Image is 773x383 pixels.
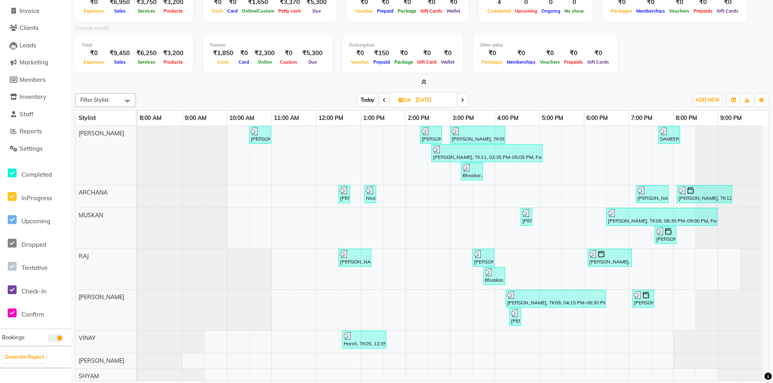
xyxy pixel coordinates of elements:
div: SAMEER JI, TK14, 07:40 PM-08:10 PM, Hair Cut - Hair Cut - (Men) [659,127,679,143]
span: Sat [396,97,413,103]
span: No show [562,8,586,14]
span: Inventory [19,93,46,101]
div: [PERSON_NAME], TK12, 07:35 PM-08:05 PM, Threading - Side Lock - (Women),Threading - Chin - (Women) [655,227,676,243]
div: ₹0 [278,49,299,58]
a: Marketing [2,58,69,67]
span: Prepaids [562,59,585,65]
a: 2:00 PM [406,112,431,124]
span: Cash [215,59,231,65]
span: Packages [609,8,634,14]
button: Generate Report [3,351,46,363]
div: ₹0 [439,49,456,58]
span: Marketing [19,58,48,66]
div: ₹0 [562,49,585,58]
a: 1:00 PM [361,112,387,124]
div: Total [82,42,187,49]
div: [PERSON_NAME], TK02, 12:30 PM-12:45 PM, Threading - Upper Lips - (Women) [339,186,349,202]
span: VINAY [79,334,96,342]
div: ₹0 [538,49,562,58]
div: Nivea, TK04, 01:05 PM-01:20 PM, Wash - Regular - (Women) [365,186,375,202]
span: Reports [19,127,42,135]
a: 9:00 AM [183,112,209,124]
div: Bhaskar, TK07, 03:45 PM-04:15 PM, Hair Cut - Hair Cut - (Men) [484,268,504,284]
span: Prepaid [375,8,396,14]
span: Petty cash [276,8,303,14]
div: ₹5,300 [299,49,326,58]
a: Inventory [2,92,69,102]
a: Clients [2,24,69,33]
div: ₹0 [237,49,251,58]
div: Bhaskar, TK07, 03:15 PM-03:45 PM, [PERSON_NAME] & Shave - Shave - (Men) [462,164,482,179]
span: Services [136,8,157,14]
span: Card [225,8,240,14]
span: Upcoming [513,8,539,14]
div: Finance [210,42,326,49]
span: Upcoming [22,217,50,225]
span: Sales [112,8,128,14]
span: ARCHANA [79,189,108,196]
span: ADD NEW [695,97,719,103]
span: Products [161,8,185,14]
span: Voucher [349,59,371,65]
span: Staff [19,110,33,118]
input: 2025-08-30 [413,94,454,106]
span: RAJ [79,252,89,260]
div: [PERSON_NAME], TK11, 02:35 PM-05:05 PM, Facial - 03+ Facial - (Men),[PERSON_NAME] & Shave - Shave... [432,145,542,161]
span: Today [357,94,378,106]
a: 12:00 PM [317,112,345,124]
div: ₹1,850 [210,49,237,58]
span: Expenses [82,8,106,14]
span: Sales [112,59,128,65]
a: Members [2,75,69,85]
span: Wallet [444,8,462,14]
div: [PERSON_NAME], TK09, 04:15 PM-06:30 PM, Head Massage - 30 Min - (Men),Wash -Regular- (Men) [506,291,605,306]
div: ₹9,450 [106,49,133,58]
a: Invoice [2,6,69,16]
span: Confirm [22,310,44,318]
span: Package [396,8,418,14]
div: Other sales [480,42,611,49]
div: ₹0 [349,49,371,58]
a: 8:00 PM [674,112,699,124]
span: Packages [480,59,505,65]
span: Cash [210,8,225,14]
span: InProgress [22,194,52,202]
span: Gift Cards [585,59,611,65]
span: Dropped [22,241,46,248]
div: [PERSON_NAME], TK09, 03:00 PM-04:15 PM, [PERSON_NAME] & Shave - Shave - (Men),Facial - Organic fa... [451,127,504,143]
span: Memberships [505,59,538,65]
span: Completed [485,8,513,14]
span: [PERSON_NAME] [79,293,124,301]
div: [PERSON_NAME], TK12, 06:05 PM-07:05 PM, Hair Color - Touch Up Inova (Women) [588,250,631,265]
div: [PERSON_NAME], TK03, 12:30 PM-01:15 PM, Hair Cut & Styling - Hair Cut - (Women),Wash - Regular - ... [339,250,370,265]
div: [PERSON_NAME], TK08, 03:30 PM-04:00 PM, Hair Cut & Styling - Hair Cut - (Women) [473,250,493,265]
span: Gift Card [415,59,439,65]
div: ₹2,300 [251,49,278,58]
span: Card [237,59,251,65]
span: Gift Cards [418,8,444,14]
span: Tentative [22,264,47,272]
span: Online [256,59,274,65]
span: Prepaids [691,8,715,14]
div: ₹0 [480,49,505,58]
span: Gift Cards [715,8,741,14]
div: [PERSON_NAME], TK13, 07:10 PM-07:55 PM, HairCut & Styling- Flicks Cut ( Women),Threading - Upper ... [637,186,668,202]
span: Expenses [82,59,106,65]
div: [PERSON_NAME], TK10, 04:35 PM-04:50 PM, Threading - Chin - (Women) [521,209,532,225]
span: Filter Stylist [80,96,109,103]
span: Services [136,59,157,65]
span: Stylist [79,114,96,122]
div: ₹3,200 [160,49,187,58]
div: ₹0 [82,49,106,58]
div: [PERSON_NAME], TK01, 10:30 AM-11:00 AM, [PERSON_NAME] & Shave - Shave - (Men) [250,127,270,143]
span: Completed [22,171,52,178]
span: Clients [19,24,39,32]
a: Staff [2,110,69,119]
div: [PERSON_NAME], TK12, 08:05 PM-09:20 PM, Threading - Eyebrows - (Women),Brazilian Wax - Upper Lips... [678,186,731,202]
span: [PERSON_NAME] [79,130,124,137]
a: 3:00 PM [450,112,476,124]
a: 5:00 PM [540,112,565,124]
div: [PERSON_NAME], TK06, 02:20 PM-02:50 PM, Hair Cut - Hair Cut - (Men) [421,127,441,143]
span: Members [19,76,45,83]
div: [PERSON_NAME], TK09, 06:30 PM-09:00 PM, Facial - Organic facial- (Women),Miscellaneous - D-Tan/Bl... [607,209,717,225]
